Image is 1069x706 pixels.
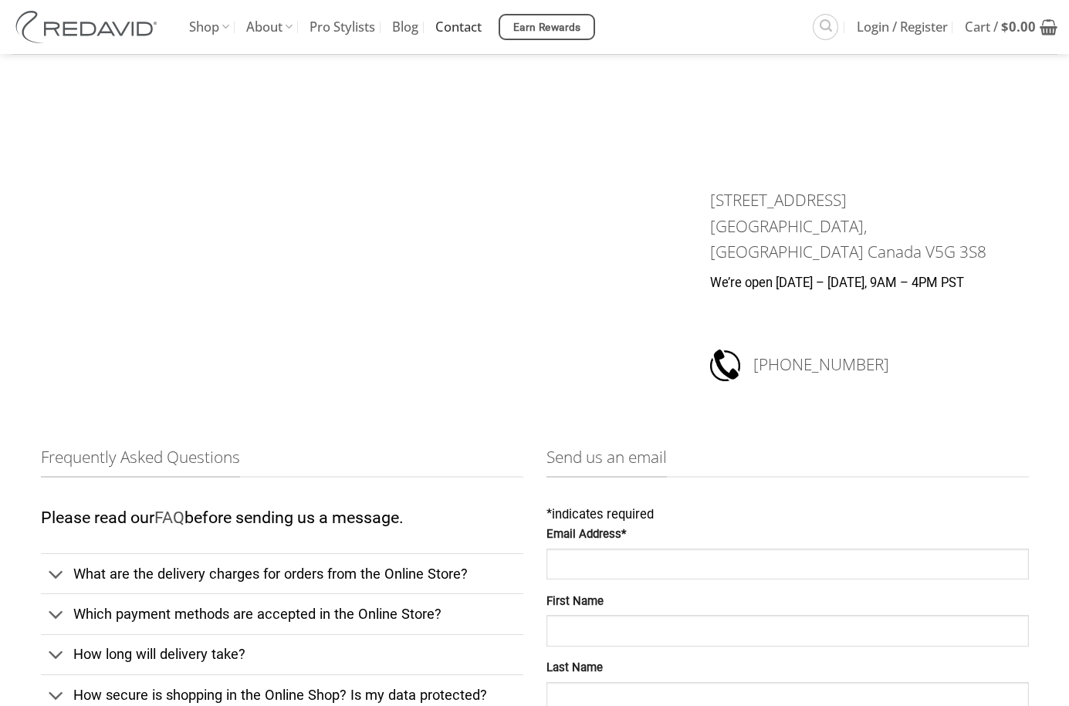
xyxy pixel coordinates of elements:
[857,8,948,46] span: Login / Register
[12,11,166,43] img: REDAVID Salon Products | United States
[41,558,73,592] button: Toggle
[965,8,1036,46] span: Cart /
[73,606,441,622] span: Which payment methods are accepted in the Online Store?
[41,505,523,532] p: Please read our before sending us a message.
[41,599,73,633] button: Toggle
[546,525,1029,544] label: Email Address
[710,187,1000,265] h3: [STREET_ADDRESS] [GEOGRAPHIC_DATA], [GEOGRAPHIC_DATA] Canada V5G 3S8
[73,646,245,662] span: How long will delivery take?
[41,444,240,478] span: Frequently Asked Questions
[813,14,838,39] a: Search
[546,659,1029,677] label: Last Name
[73,687,487,703] span: How secure is shopping in the Online Shop? Is my data protected?
[546,505,1029,525] div: indicates required
[710,273,1000,294] p: We’re open [DATE] – [DATE], 9AM – 4PM PST
[546,593,1029,611] label: First Name
[1001,18,1009,35] span: $
[41,639,73,673] button: Toggle
[1001,18,1036,35] bdi: 0.00
[41,634,523,674] a: Toggle How long will delivery take?
[753,347,1000,383] h3: [PHONE_NUMBER]
[41,553,523,593] a: Toggle What are the delivery charges for orders from the Online Store?
[73,566,468,582] span: What are the delivery charges for orders from the Online Store?
[546,444,667,478] span: Send us an email
[41,593,523,633] a: Toggle Which payment methods are accepted in the Online Store?
[513,19,581,36] span: Earn Rewards
[499,14,595,40] a: Earn Rewards
[154,508,184,527] a: FAQ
